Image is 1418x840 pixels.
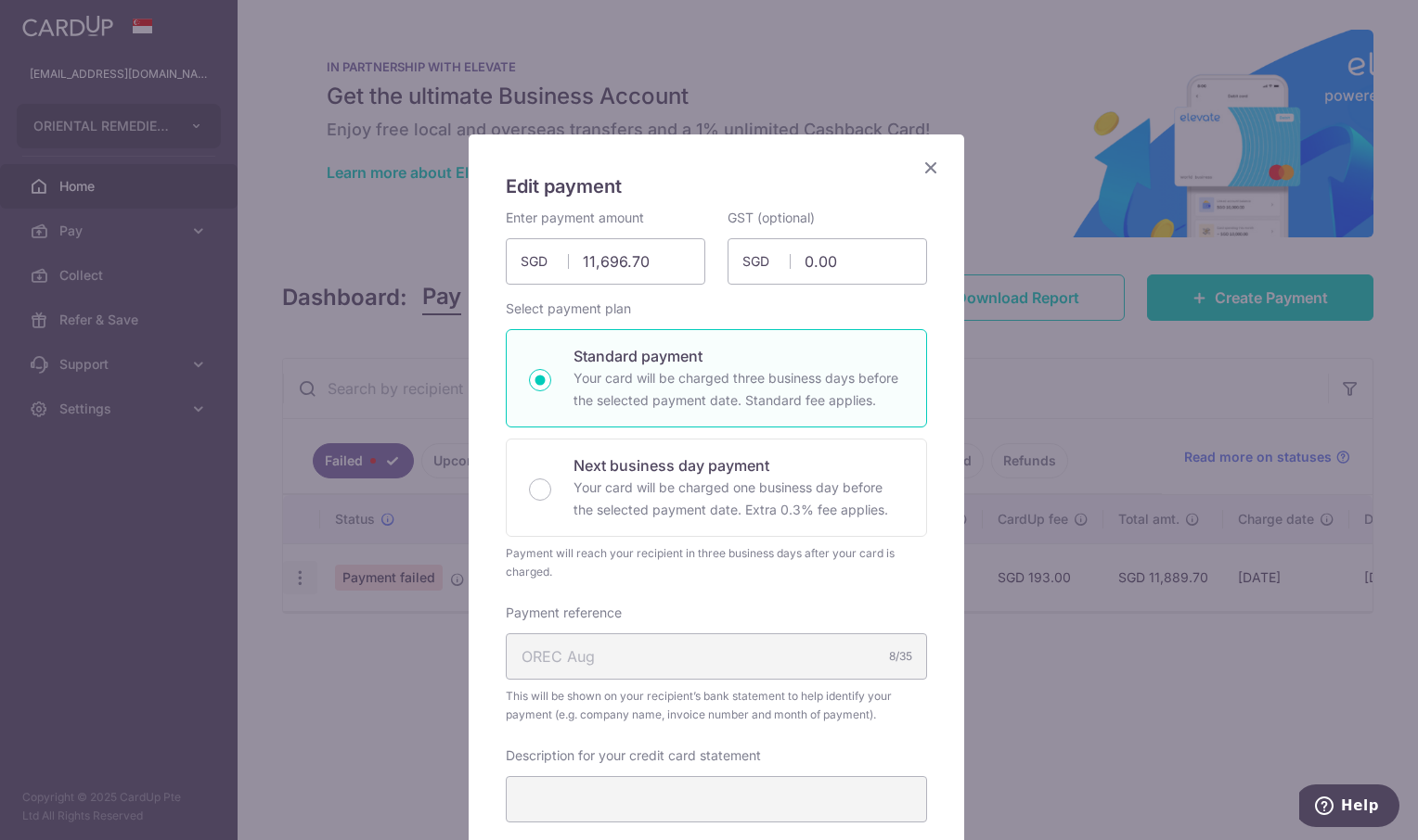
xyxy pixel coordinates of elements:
[889,647,912,666] div: 8/35
[920,157,942,179] button: Close
[506,238,705,285] input: 0.00
[506,544,927,581] div: Payment will reach your recipient in three business days after your card is charged.
[574,454,904,477] p: Next business day payment
[506,299,631,318] label: Select payment plan
[574,345,904,367] p: Standard payment
[574,477,904,521] p: Your card will be charged one business day before the selected payment date. Extra 0.3% fee applies.
[521,252,569,271] span: SGD
[728,238,927,285] input: 0.00
[506,746,761,765] label: Description for your credit card statement
[742,252,791,271] span: SGD
[728,209,815,227] label: GST (optional)
[506,687,927,724] span: This will be shown on your recipient’s bank statement to help identify your payment (e.g. company...
[574,367,904,412] p: Your card will be charged three business days before the selected payment date. Standard fee appl...
[506,209,644,227] label: Enter payment amount
[1299,784,1399,831] iframe: Opens a widget where you can find more information
[506,172,927,201] h5: Edit payment
[506,604,622,622] label: Payment reference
